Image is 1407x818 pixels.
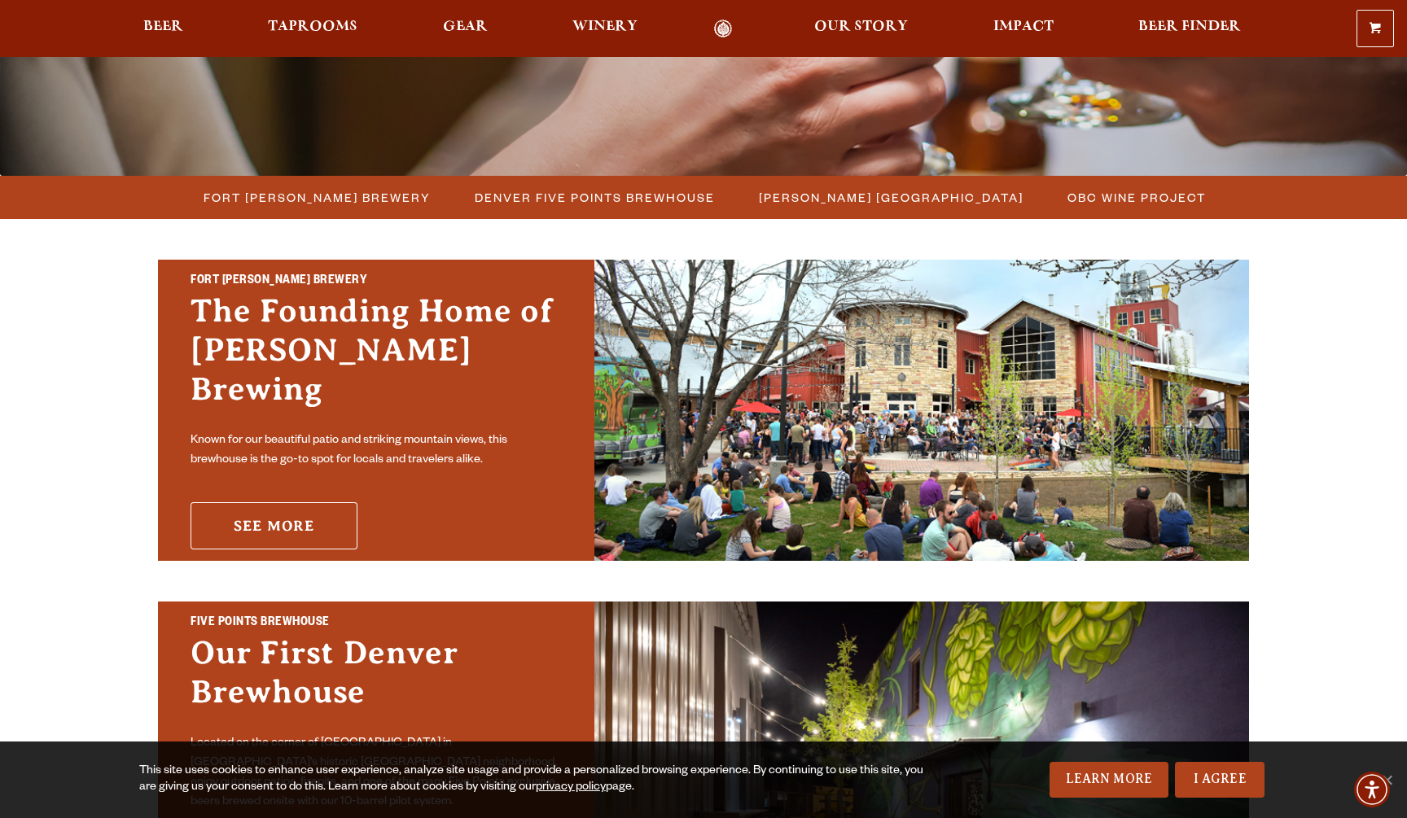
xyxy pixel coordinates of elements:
[191,502,357,549] a: See More
[692,20,753,38] a: Odell Home
[1050,762,1169,798] a: Learn More
[465,186,723,209] a: Denver Five Points Brewhouse
[443,20,488,33] span: Gear
[191,291,562,425] h3: The Founding Home of [PERSON_NAME] Brewing
[191,271,562,292] h2: Fort [PERSON_NAME] Brewery
[1058,186,1214,209] a: OBC Wine Project
[257,20,368,38] a: Taprooms
[814,20,908,33] span: Our Story
[475,186,715,209] span: Denver Five Points Brewhouse
[572,20,638,33] span: Winery
[1128,20,1251,38] a: Beer Finder
[432,20,498,38] a: Gear
[191,431,562,470] p: Known for our beautiful patio and striking mountain views, this brewhouse is the go-to spot for l...
[594,260,1249,561] img: Fort Collins Brewery & Taproom'
[133,20,194,38] a: Beer
[749,186,1032,209] a: [PERSON_NAME] [GEOGRAPHIC_DATA]
[759,186,1023,209] span: [PERSON_NAME] [GEOGRAPHIC_DATA]
[983,20,1064,38] a: Impact
[191,633,562,728] h3: Our First Denver Brewhouse
[139,763,935,796] div: This site uses cookies to enhance user experience, analyze site usage and provide a personalized ...
[804,20,918,38] a: Our Story
[536,781,606,794] a: privacy policy
[191,734,562,812] p: Located on the corner of [GEOGRAPHIC_DATA] in [GEOGRAPHIC_DATA]’s historic [GEOGRAPHIC_DATA] neig...
[268,20,357,33] span: Taprooms
[194,186,439,209] a: Fort [PERSON_NAME] Brewery
[191,613,562,634] h2: Five Points Brewhouse
[993,20,1054,33] span: Impact
[204,186,431,209] span: Fort [PERSON_NAME] Brewery
[143,20,183,33] span: Beer
[1354,772,1390,807] div: Accessibility Menu
[1067,186,1206,209] span: OBC Wine Project
[1175,762,1265,798] a: I Agree
[562,20,648,38] a: Winery
[1138,20,1241,33] span: Beer Finder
